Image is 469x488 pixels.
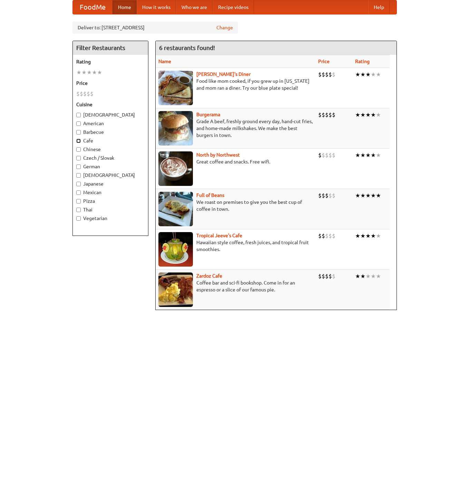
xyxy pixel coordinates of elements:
[368,0,390,14] a: Help
[76,113,81,117] input: [DEMOGRAPHIC_DATA]
[76,129,145,136] label: Barbecue
[92,69,97,76] li: ★
[365,151,371,159] li: ★
[76,206,145,213] label: Thai
[325,71,329,78] li: $
[80,90,83,98] li: $
[158,71,193,105] img: sallys.jpg
[355,151,360,159] li: ★
[376,151,381,159] li: ★
[318,151,322,159] li: $
[73,0,113,14] a: FoodMe
[216,24,233,31] a: Change
[332,272,335,280] li: $
[196,152,240,158] a: North by Northwest
[83,90,87,98] li: $
[322,111,325,119] li: $
[158,151,193,186] img: north.jpg
[376,71,381,78] li: ★
[355,71,360,78] li: ★
[371,111,376,119] li: ★
[322,232,325,240] li: $
[158,239,313,253] p: Hawaiian style coffee, fresh juices, and tropical fruit smoothies.
[376,111,381,119] li: ★
[76,182,81,186] input: Japanese
[365,111,371,119] li: ★
[360,272,365,280] li: ★
[329,151,332,159] li: $
[355,232,360,240] li: ★
[158,199,313,212] p: We roast on premises to give you the best cup of coffee in town.
[329,272,332,280] li: $
[76,189,145,196] label: Mexican
[76,216,81,221] input: Vegetarian
[196,273,222,279] a: Zardoz Cafe
[76,80,145,87] h5: Price
[332,232,335,240] li: $
[76,90,80,98] li: $
[158,111,193,146] img: burgerama.jpg
[113,0,137,14] a: Home
[76,198,145,205] label: Pizza
[76,139,81,143] input: Cafe
[76,173,81,178] input: [DEMOGRAPHIC_DATA]
[332,111,335,119] li: $
[87,90,90,98] li: $
[329,192,332,199] li: $
[376,192,381,199] li: ★
[355,192,360,199] li: ★
[137,0,176,14] a: How it works
[158,78,313,91] p: Food like mom cooked, if you grew up in [US_STATE] and mom ran a diner. Try our blue plate special!
[329,232,332,240] li: $
[322,192,325,199] li: $
[76,163,145,170] label: German
[371,232,376,240] li: ★
[318,59,330,64] a: Price
[76,156,81,160] input: Czech / Slovak
[158,232,193,267] img: jeeves.jpg
[376,232,381,240] li: ★
[318,232,322,240] li: $
[322,151,325,159] li: $
[76,190,81,195] input: Mexican
[371,272,376,280] li: ★
[196,112,220,117] b: Burgerama
[322,71,325,78] li: $
[158,192,193,226] img: beans.jpg
[73,41,148,55] h4: Filter Restaurants
[176,0,213,14] a: Who we are
[76,137,145,144] label: Cafe
[360,111,365,119] li: ★
[158,158,313,165] p: Great coffee and snacks. Free wifi.
[329,111,332,119] li: $
[360,71,365,78] li: ★
[360,151,365,159] li: ★
[76,165,81,169] input: German
[72,21,238,34] div: Deliver to: [STREET_ADDRESS]
[332,192,335,199] li: $
[365,192,371,199] li: ★
[318,111,322,119] li: $
[159,44,215,51] ng-pluralize: 6 restaurants found!
[332,151,335,159] li: $
[158,272,193,307] img: zardoz.jpg
[196,233,242,238] b: Tropical Jeeve's Cafe
[158,118,313,139] p: Grade A beef, freshly ground every day, hand-cut fries, and home-made milkshakes. We make the bes...
[318,71,322,78] li: $
[371,71,376,78] li: ★
[325,151,329,159] li: $
[325,272,329,280] li: $
[365,272,371,280] li: ★
[213,0,254,14] a: Recipe videos
[329,71,332,78] li: $
[318,272,322,280] li: $
[97,69,102,76] li: ★
[355,272,360,280] li: ★
[76,180,145,187] label: Japanese
[325,192,329,199] li: $
[76,69,81,76] li: ★
[158,59,171,64] a: Name
[318,192,322,199] li: $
